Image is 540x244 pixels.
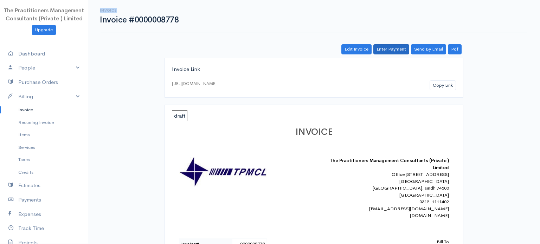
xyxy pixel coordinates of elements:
[179,157,267,187] img: logo-30862.jpg
[100,8,179,12] h6: Invoice
[330,158,449,171] b: The Practitioners Management Consultants (Private ) Limited
[172,110,187,121] span: draft
[341,44,372,54] a: Edit Invoice
[32,25,56,35] a: Upgrade
[172,80,217,87] div: [URL][DOMAIN_NAME]
[411,44,446,54] a: Send By Email
[179,127,449,137] h1: INVOICE
[4,7,84,22] span: The Practitioners Management Consultants (Private ) Limited
[326,171,449,219] div: Office [STREET_ADDRESS] [GEOGRAPHIC_DATA] [GEOGRAPHIC_DATA], sindh 74500 [GEOGRAPHIC_DATA] 0312-1...
[430,80,456,91] button: Copy Link
[448,44,462,54] a: Pdf
[172,65,456,73] div: Invoice Link
[373,44,409,54] a: Enter Payment
[100,15,179,24] h1: Invoice #0000008778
